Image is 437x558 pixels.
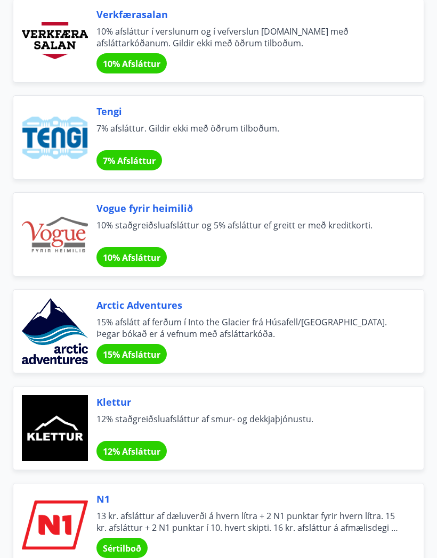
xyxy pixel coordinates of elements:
span: Klettur [96,396,398,409]
span: Vogue fyrir heimilið [96,202,398,216]
span: Arctic Adventures [96,299,398,313]
span: Tengi [96,105,398,119]
span: 10% Afsláttur [103,252,160,264]
span: Verkfærasalan [96,8,398,22]
span: 12% staðgreiðsluafsláttur af smur- og dekkjaþjónustu. [96,414,398,437]
span: 7% Afsláttur [103,155,156,167]
span: Sértilboð [103,543,141,555]
span: 15% afslátt af ferðum í Into the Glacier frá Húsafell/[GEOGRAPHIC_DATA]. Þegar bókað er á vefnum ... [96,317,398,340]
span: N1 [96,493,398,506]
span: 7% afsláttur. Gildir ekki með öðrum tilboðum. [96,123,398,146]
span: 15% Afsláttur [103,349,160,361]
span: 10% afsláttur í verslunum og í vefverslun [DOMAIN_NAME] með afsláttarkóðanum. Gildir ekki með öðr... [96,26,398,50]
span: 12% Afsláttur [103,446,160,458]
span: 10% Afsláttur [103,59,160,70]
span: 13 kr. afsláttur af dæluverði á hvern lítra + 2 N1 punktar fyrir hvern lítra. 15 kr. afsláttur + ... [96,511,398,534]
span: 10% staðgreiðsluafsláttur og 5% afsláttur ef greitt er með kreditkorti. [96,220,398,243]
